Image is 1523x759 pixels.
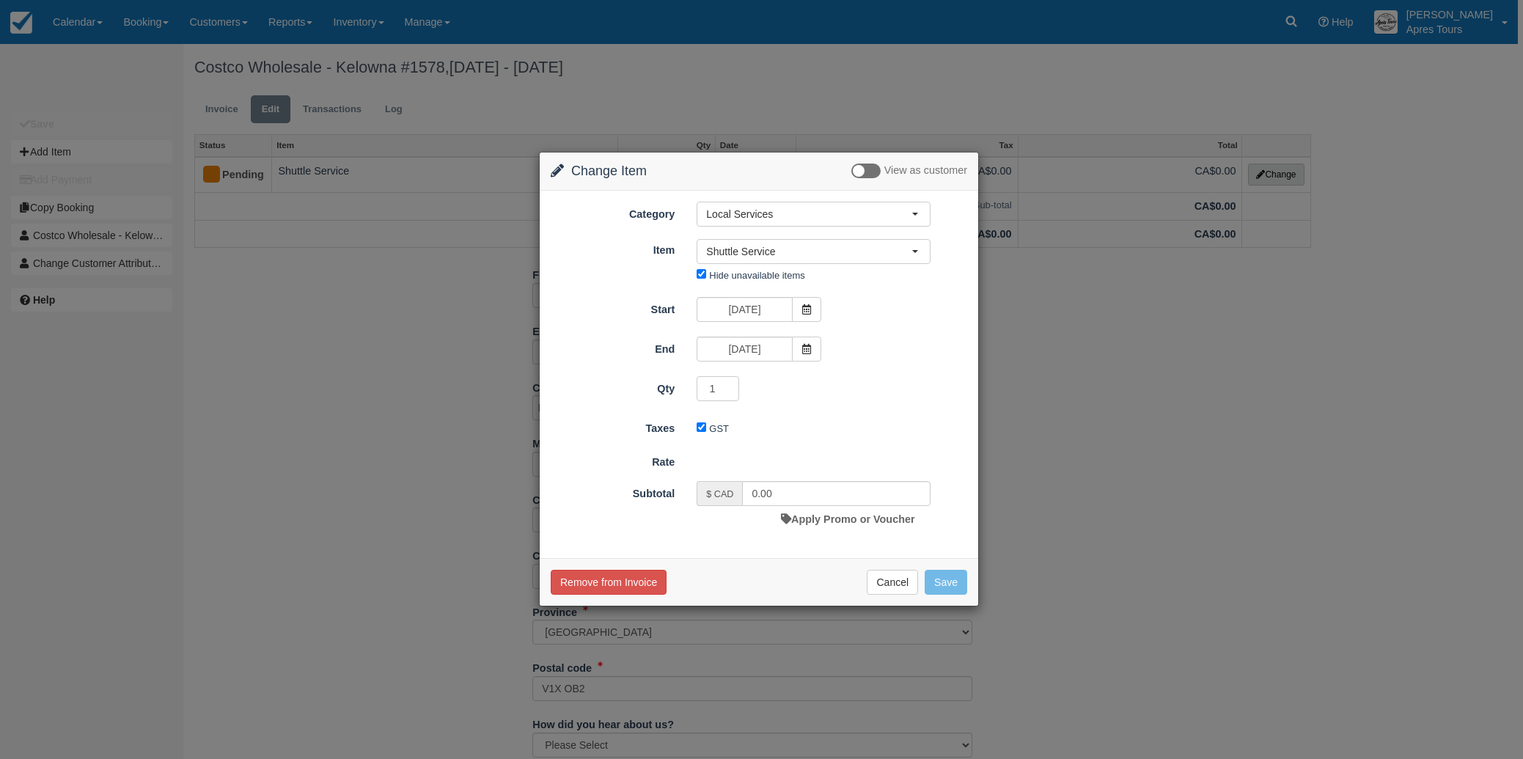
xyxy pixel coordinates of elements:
label: Taxes [540,416,686,436]
button: Local Services [697,202,931,227]
a: Apply Promo or Voucher [781,513,914,525]
label: Category [540,202,686,222]
span: Local Services [706,207,911,221]
label: End [540,337,686,357]
small: $ CAD [706,489,733,499]
label: Hide unavailable items [709,270,804,281]
label: Rate [540,450,686,470]
span: View as customer [884,165,967,177]
button: Remove from Invoice [551,570,667,595]
button: Shuttle Service [697,239,931,264]
span: Change Item [571,164,647,178]
label: Qty [540,376,686,397]
label: Item [540,238,686,258]
button: Save [925,570,967,595]
label: Subtotal [540,481,686,502]
label: Start [540,297,686,318]
button: Cancel [867,570,918,595]
span: Shuttle Service [706,244,911,259]
label: GST [709,423,729,434]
